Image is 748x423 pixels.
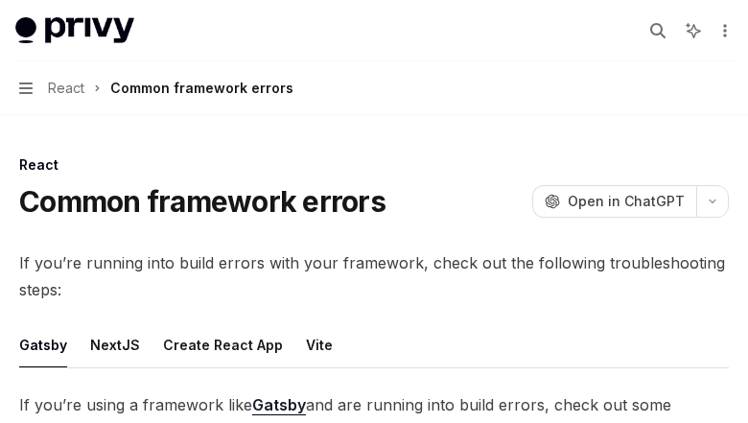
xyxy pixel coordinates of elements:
span: React [48,77,84,100]
button: NextJS [90,322,140,367]
span: If you’re running into build errors with your framework, check out the following troubleshooting ... [19,249,729,303]
div: Common framework errors [110,77,293,100]
button: Create React App [163,322,283,367]
button: Open in ChatGPT [532,185,696,218]
button: Vite [306,322,333,367]
div: React [19,155,729,175]
a: Gatsby [252,395,306,415]
button: More actions [713,17,733,44]
img: light logo [15,17,134,44]
button: Gatsby [19,322,67,367]
span: Open in ChatGPT [568,192,685,211]
h1: Common framework errors [19,184,386,219]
